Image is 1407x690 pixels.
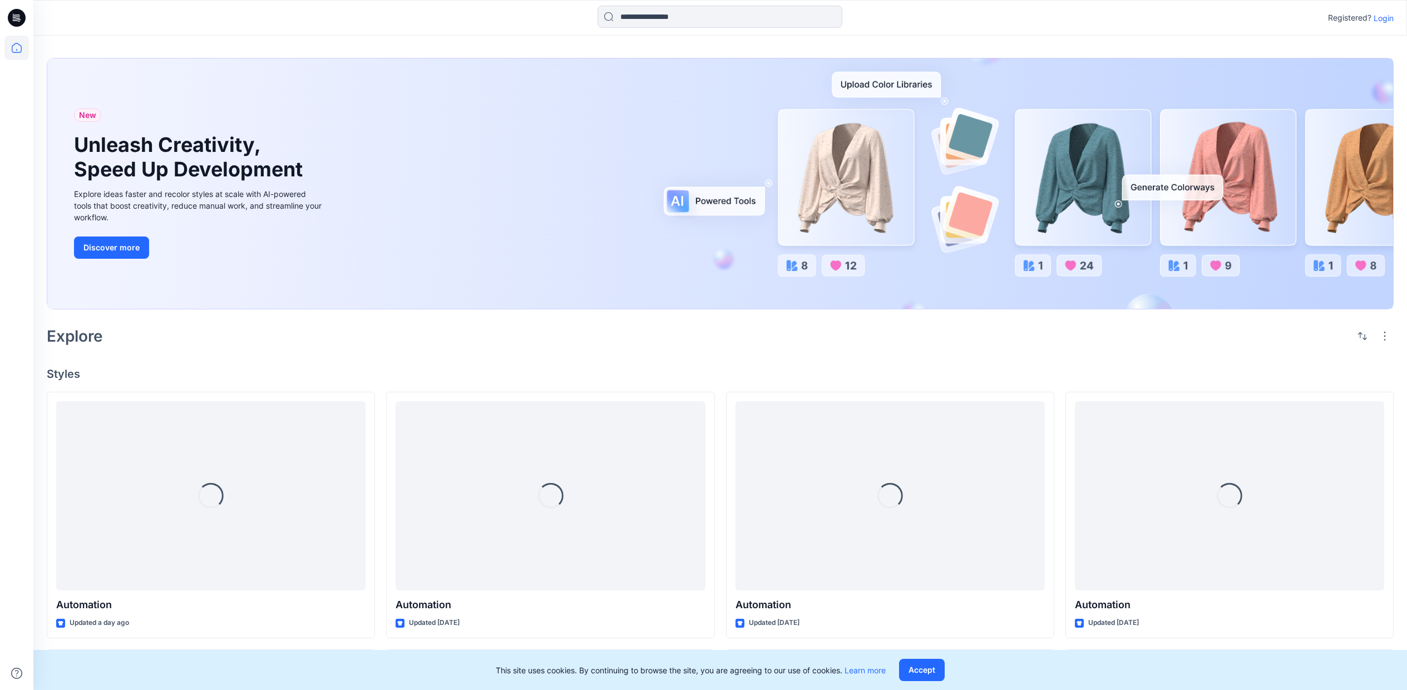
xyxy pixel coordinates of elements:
p: Login [1374,12,1394,24]
p: Registered? [1328,11,1371,24]
button: Accept [899,659,945,681]
p: This site uses cookies. By continuing to browse the site, you are agreeing to our use of cookies. [496,664,886,676]
p: Automation [56,597,366,613]
span: New [79,109,96,122]
h4: Styles [47,367,1394,381]
p: Updated a day ago [70,617,129,629]
p: Updated [DATE] [1088,617,1139,629]
p: Automation [1075,597,1384,613]
div: Explore ideas faster and recolor styles at scale with AI-powered tools that boost creativity, red... [74,188,324,223]
p: Updated [DATE] [749,617,799,629]
p: Automation [735,597,1045,613]
p: Automation [396,597,705,613]
h1: Unleash Creativity, Speed Up Development [74,133,308,181]
a: Learn more [845,666,886,675]
p: Updated [DATE] [409,617,460,629]
h2: Explore [47,327,103,345]
button: Discover more [74,236,149,259]
a: Discover more [74,236,324,259]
